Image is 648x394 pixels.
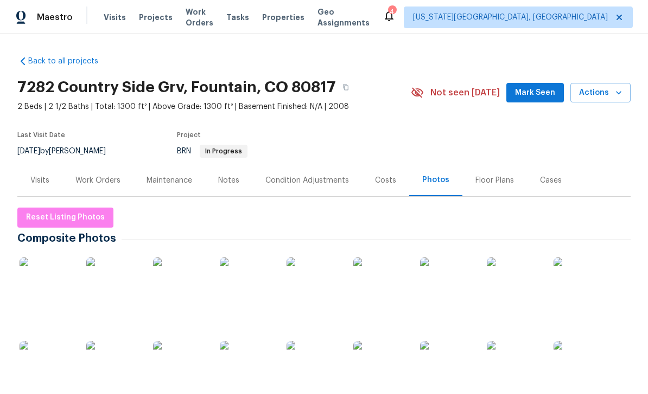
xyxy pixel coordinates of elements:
span: Last Visit Date [17,132,65,138]
span: In Progress [201,148,246,154]
div: Cases [540,175,562,186]
span: BRN [177,147,247,155]
button: Mark Seen [506,83,564,103]
span: Visits [104,12,126,23]
div: 4 [388,7,396,17]
div: by [PERSON_NAME] [17,145,119,158]
h2: 7282 Country Side Grv, Fountain, CO 80817 [17,82,336,93]
span: Mark Seen [515,86,555,100]
div: Visits [30,175,49,186]
span: Actions [579,86,622,100]
span: Projects [139,12,173,23]
button: Reset Listing Photos [17,208,113,228]
div: Costs [375,175,396,186]
span: Not seen [DATE] [430,87,500,98]
div: Photos [422,175,449,185]
div: Condition Adjustments [265,175,349,186]
div: Floor Plans [475,175,514,186]
button: Actions [570,83,631,103]
span: 2 Beds | 2 1/2 Baths | Total: 1300 ft² | Above Grade: 1300 ft² | Basement Finished: N/A | 2008 [17,101,411,112]
div: Work Orders [75,175,120,186]
button: Copy Address [336,77,355,97]
span: Work Orders [186,7,213,28]
span: [DATE] [17,147,40,155]
span: Geo Assignments [317,7,370,28]
span: Composite Photos [17,233,122,244]
div: Notes [218,175,239,186]
span: Reset Listing Photos [26,211,105,224]
span: Tasks [226,14,249,21]
span: Maestro [37,12,73,23]
div: Maintenance [147,175,192,186]
a: Back to all projects [17,56,122,67]
span: [US_STATE][GEOGRAPHIC_DATA], [GEOGRAPHIC_DATA] [413,12,608,23]
span: Project [177,132,201,138]
span: Properties [262,12,304,23]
